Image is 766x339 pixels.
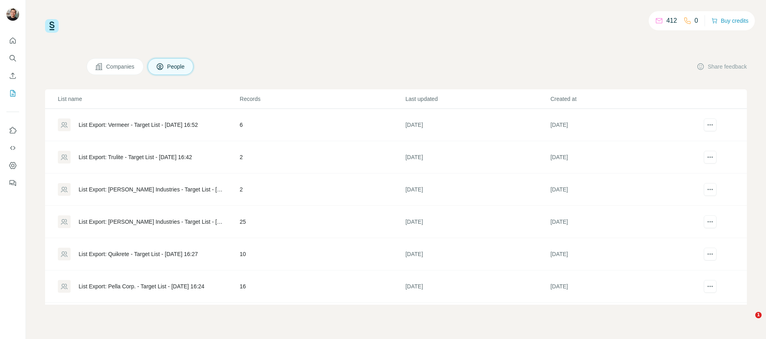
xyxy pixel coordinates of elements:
[550,141,695,173] td: [DATE]
[550,303,695,335] td: [DATE]
[405,206,550,238] td: [DATE]
[45,60,77,73] h4: My lists
[6,123,19,138] button: Use Surfe on LinkedIn
[739,312,758,331] iframe: Intercom live chat
[405,303,550,335] td: [DATE]
[6,8,19,21] img: Avatar
[550,173,695,206] td: [DATE]
[45,19,59,33] img: Surfe Logo
[704,183,717,196] button: actions
[79,153,192,161] div: List Export: Trulite - Target List - [DATE] 16:42
[6,141,19,155] button: Use Surfe API
[79,185,226,193] div: List Export: [PERSON_NAME] Industries - Target List - [DATE] 16:41
[704,151,717,164] button: actions
[79,250,198,258] div: List Export: Quikrete - Target List - [DATE] 16:27
[405,95,549,103] p: Last updated
[704,118,717,131] button: actions
[550,238,695,270] td: [DATE]
[79,282,204,290] div: List Export: Pella Corp. - Target List - [DATE] 16:24
[405,141,550,173] td: [DATE]
[666,16,677,26] p: 412
[239,238,405,270] td: 10
[551,95,695,103] p: Created at
[550,109,695,141] td: [DATE]
[697,63,747,71] button: Share feedback
[239,206,405,238] td: 25
[550,206,695,238] td: [DATE]
[405,173,550,206] td: [DATE]
[695,16,698,26] p: 0
[704,248,717,260] button: actions
[239,173,405,206] td: 2
[6,158,19,173] button: Dashboard
[6,69,19,83] button: Enrich CSV
[6,176,19,190] button: Feedback
[405,238,550,270] td: [DATE]
[6,86,19,101] button: My lists
[405,109,550,141] td: [DATE]
[550,270,695,303] td: [DATE]
[704,280,717,293] button: actions
[711,15,748,26] button: Buy credits
[755,312,762,318] span: 1
[240,95,405,103] p: Records
[167,63,186,71] span: People
[239,109,405,141] td: 6
[239,270,405,303] td: 16
[58,95,239,103] p: List name
[79,121,198,129] div: List Export: Vermeer - Target List - [DATE] 16:52
[239,141,405,173] td: 2
[405,270,550,303] td: [DATE]
[239,303,405,335] td: 3
[79,218,226,226] div: List Export: [PERSON_NAME] Industries - Target List - [DATE] 16:41
[6,34,19,48] button: Quick start
[106,63,135,71] span: Companies
[6,51,19,65] button: Search
[704,215,717,228] button: actions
